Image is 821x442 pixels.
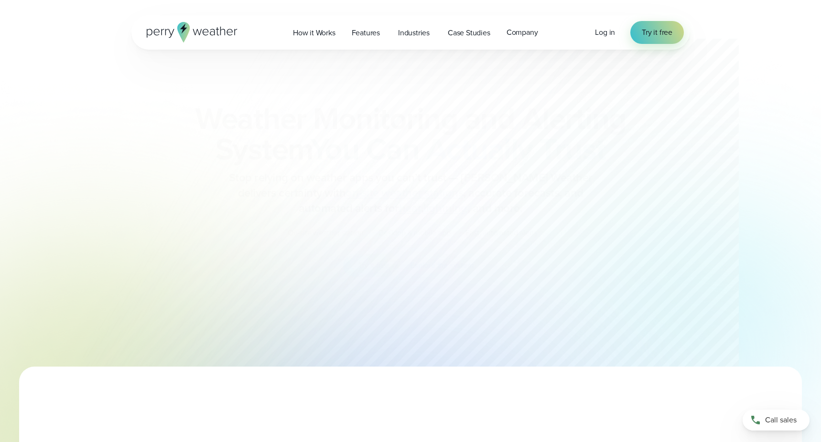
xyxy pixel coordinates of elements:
[642,27,672,38] span: Try it free
[630,21,684,44] a: Try it free
[595,27,615,38] a: Log in
[448,27,490,39] span: Case Studies
[352,27,380,39] span: Features
[398,27,430,39] span: Industries
[285,23,344,42] a: How it Works
[293,27,335,39] span: How it Works
[440,23,498,42] a: Case Studies
[765,414,797,426] span: Call sales
[743,410,810,431] a: Call sales
[507,27,538,38] span: Company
